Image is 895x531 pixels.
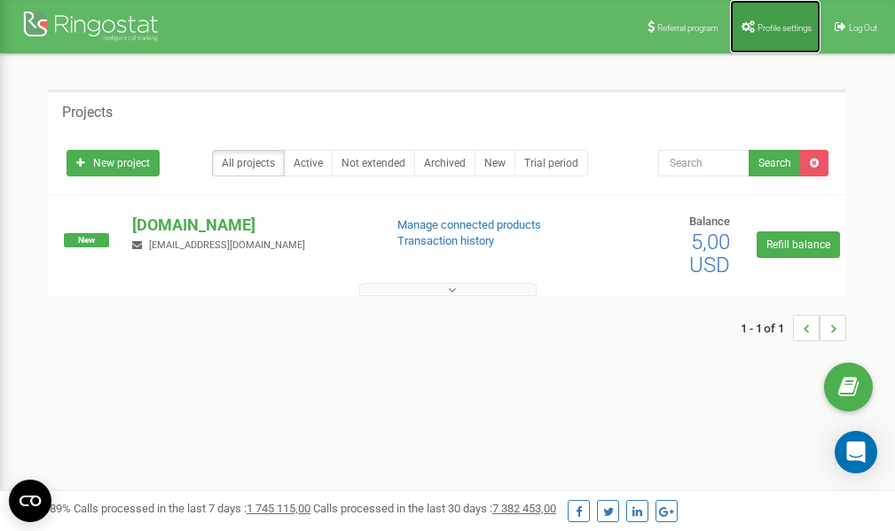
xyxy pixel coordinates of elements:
[132,214,368,237] p: [DOMAIN_NAME]
[475,150,515,176] a: New
[741,297,846,359] nav: ...
[313,502,556,515] span: Calls processed in the last 30 days :
[658,150,750,176] input: Search
[757,231,840,258] a: Refill balance
[149,239,305,251] span: [EMAIL_ADDRESS][DOMAIN_NAME]
[74,502,310,515] span: Calls processed in the last 7 days :
[514,150,588,176] a: Trial period
[849,23,877,33] span: Log Out
[62,105,113,121] h5: Projects
[657,23,718,33] span: Referral program
[749,150,801,176] button: Search
[835,431,877,473] div: Open Intercom Messenger
[67,150,160,176] a: New project
[414,150,475,176] a: Archived
[689,215,730,228] span: Balance
[741,315,793,341] span: 1 - 1 of 1
[9,480,51,522] button: Open CMP widget
[492,502,556,515] u: 7 382 453,00
[64,233,109,247] span: New
[332,150,415,176] a: Not extended
[247,502,310,515] u: 1 745 115,00
[284,150,333,176] a: Active
[397,218,541,231] a: Manage connected products
[689,230,730,277] span: 5,00 USD
[397,234,494,247] a: Transaction history
[212,150,285,176] a: All projects
[758,23,812,33] span: Profile settings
